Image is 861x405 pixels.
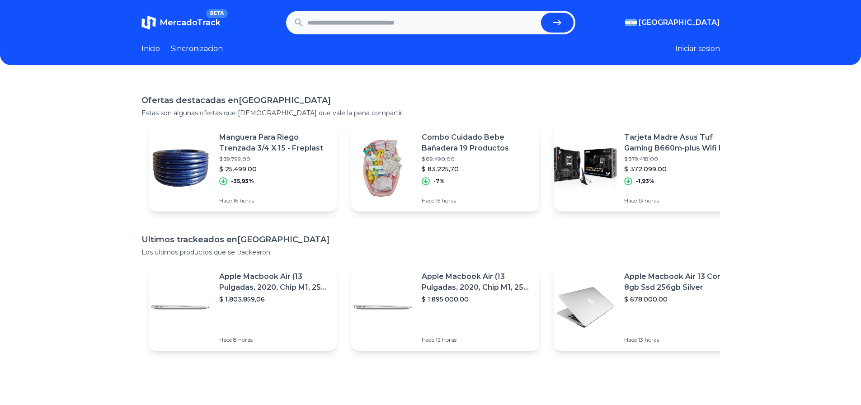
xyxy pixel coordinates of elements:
[554,137,617,200] img: Featured image
[351,264,539,351] a: Featured imageApple Macbook Air (13 Pulgadas, 2020, Chip M1, 256 Gb De Ssd, 8 Gb De Ram) - Plata$...
[219,155,329,163] p: $ 39.799,00
[231,178,254,185] p: -35,93%
[433,178,445,185] p: -7%
[624,165,734,174] p: $ 372.099,00
[624,197,734,204] p: Hace 13 horas
[160,18,221,28] span: MercadoTrack
[351,125,539,212] a: Featured imageCombo Cuidado Bebe Bañadera 19 Productos$ 89.490,00$ 83.225,70-7%Hace 15 horas
[351,137,414,200] img: Featured image
[422,197,532,204] p: Hace 15 horas
[625,19,637,26] img: Argentina
[141,15,156,30] img: MercadoTrack
[149,125,337,212] a: Featured imageManguera Para Riego Trenzada 3/4 X 15 - Freplast$ 39.799,00$ 25.499,00-35,93%Hace 1...
[219,197,329,204] p: Hace 16 horas
[624,155,734,163] p: $ 379.418,00
[624,336,734,344] p: Hace 13 horas
[219,295,329,304] p: $ 1.803.859,06
[624,132,734,154] p: Tarjeta Madre Asus Tuf Gaming B660m-plus Wifi D4 1700 Ddr4 Color Negro
[624,295,734,304] p: $ 678.000,00
[554,264,742,351] a: Featured imageApple Macbook Air 13 Core I5 8gb Ssd 256gb Silver$ 678.000,00Hace 13 horas
[422,295,532,304] p: $ 1.895.000,00
[219,165,329,174] p: $ 25.499,00
[422,271,532,293] p: Apple Macbook Air (13 Pulgadas, 2020, Chip M1, 256 Gb De Ssd, 8 Gb De Ram) - Plata
[422,165,532,174] p: $ 83.225,70
[624,271,734,293] p: Apple Macbook Air 13 Core I5 8gb Ssd 256gb Silver
[219,336,329,344] p: Hace 8 horas
[141,43,160,54] a: Inicio
[639,17,720,28] span: [GEOGRAPHIC_DATA]
[554,276,617,339] img: Featured image
[206,9,227,18] span: BETA
[149,137,212,200] img: Featured image
[141,15,221,30] a: MercadoTrackBETA
[141,94,720,107] h1: Ofertas destacadas en [GEOGRAPHIC_DATA]
[141,248,720,257] p: Los ultimos productos que se trackearon.
[636,178,654,185] p: -1,93%
[422,336,532,344] p: Hace 12 horas
[149,276,212,339] img: Featured image
[149,264,337,351] a: Featured imageApple Macbook Air (13 Pulgadas, 2020, Chip M1, 256 Gb De Ssd, 8 Gb De Ram) - Plata$...
[675,43,720,54] button: Iniciar sesion
[219,271,329,293] p: Apple Macbook Air (13 Pulgadas, 2020, Chip M1, 256 Gb De Ssd, 8 Gb De Ram) - Plata
[554,125,742,212] a: Featured imageTarjeta Madre Asus Tuf Gaming B660m-plus Wifi D4 1700 Ddr4 Color Negro$ 379.418,00$...
[171,43,223,54] a: Sincronizacion
[141,108,720,118] p: Estas son algunas ofertas que [DEMOGRAPHIC_DATA] que vale la pena compartir.
[625,17,720,28] button: [GEOGRAPHIC_DATA]
[351,276,414,339] img: Featured image
[422,155,532,163] p: $ 89.490,00
[141,233,720,246] h1: Ultimos trackeados en [GEOGRAPHIC_DATA]
[422,132,532,154] p: Combo Cuidado Bebe Bañadera 19 Productos
[219,132,329,154] p: Manguera Para Riego Trenzada 3/4 X 15 - Freplast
